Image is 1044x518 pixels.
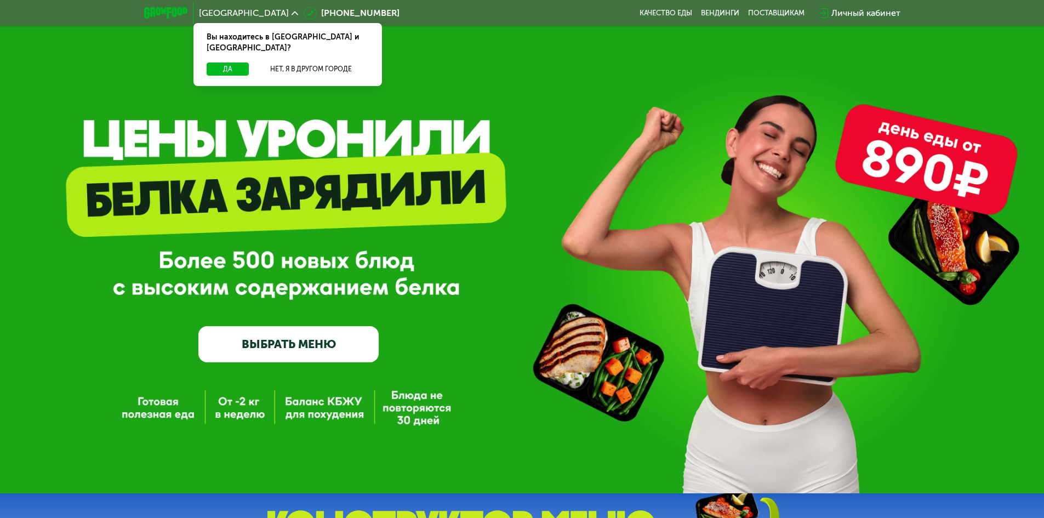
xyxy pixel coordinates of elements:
a: Вендинги [701,9,739,18]
button: Нет, я в другом городе [253,62,369,76]
div: Вы находитесь в [GEOGRAPHIC_DATA] и [GEOGRAPHIC_DATA]? [193,23,382,62]
div: поставщикам [748,9,805,18]
button: Да [207,62,249,76]
div: Личный кабинет [831,7,900,20]
a: ВЫБРАТЬ МЕНЮ [198,326,379,362]
span: [GEOGRAPHIC_DATA] [199,9,289,18]
a: Качество еды [640,9,692,18]
a: [PHONE_NUMBER] [304,7,400,20]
